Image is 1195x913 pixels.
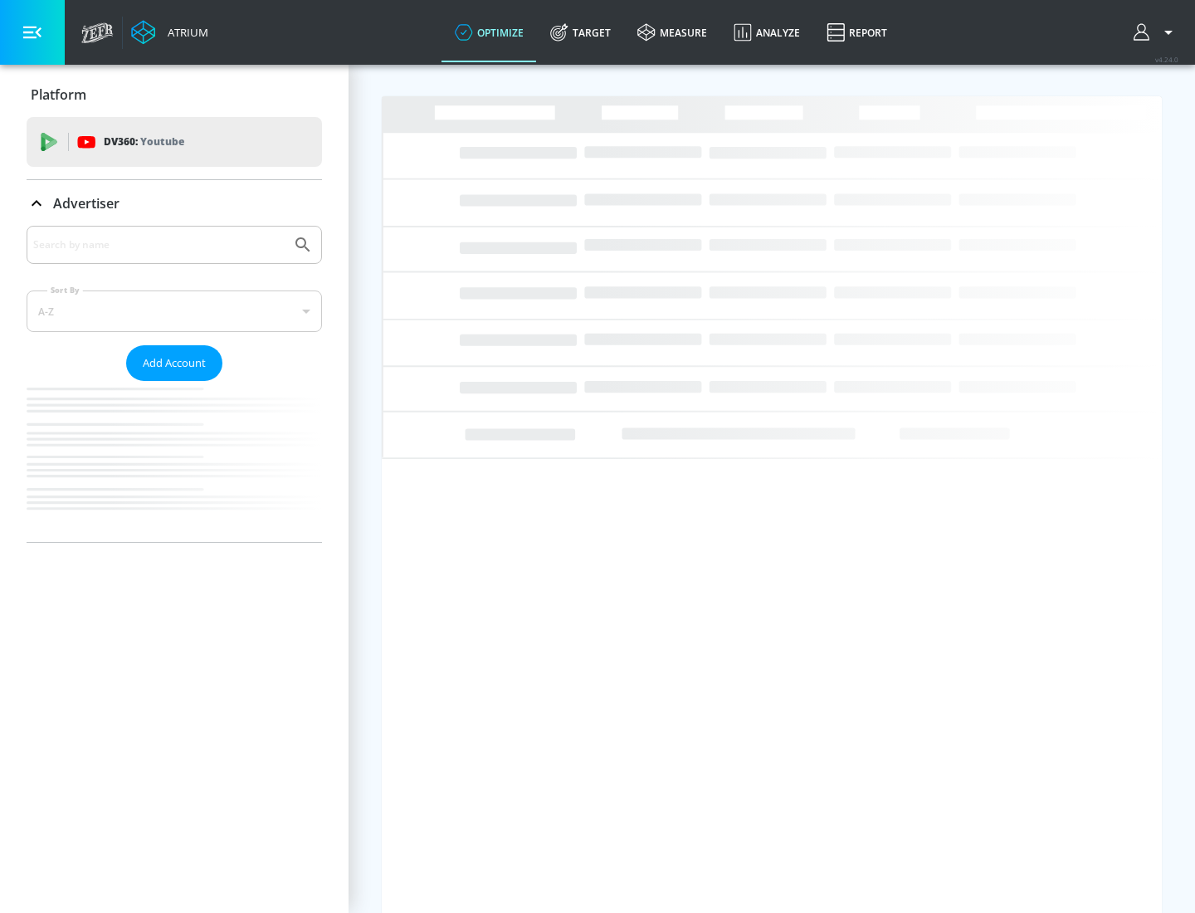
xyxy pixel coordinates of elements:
[126,345,222,381] button: Add Account
[161,25,208,40] div: Atrium
[720,2,813,62] a: Analyze
[143,354,206,373] span: Add Account
[104,133,184,151] p: DV360:
[441,2,537,62] a: optimize
[27,226,322,542] div: Advertiser
[27,180,322,227] div: Advertiser
[31,85,86,104] p: Platform
[1155,55,1178,64] span: v 4.24.0
[27,71,322,118] div: Platform
[47,285,83,295] label: Sort By
[33,234,285,256] input: Search by name
[27,381,322,542] nav: list of Advertiser
[27,117,322,167] div: DV360: Youtube
[624,2,720,62] a: measure
[140,133,184,150] p: Youtube
[27,290,322,332] div: A-Z
[131,20,208,45] a: Atrium
[53,194,119,212] p: Advertiser
[537,2,624,62] a: Target
[813,2,900,62] a: Report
